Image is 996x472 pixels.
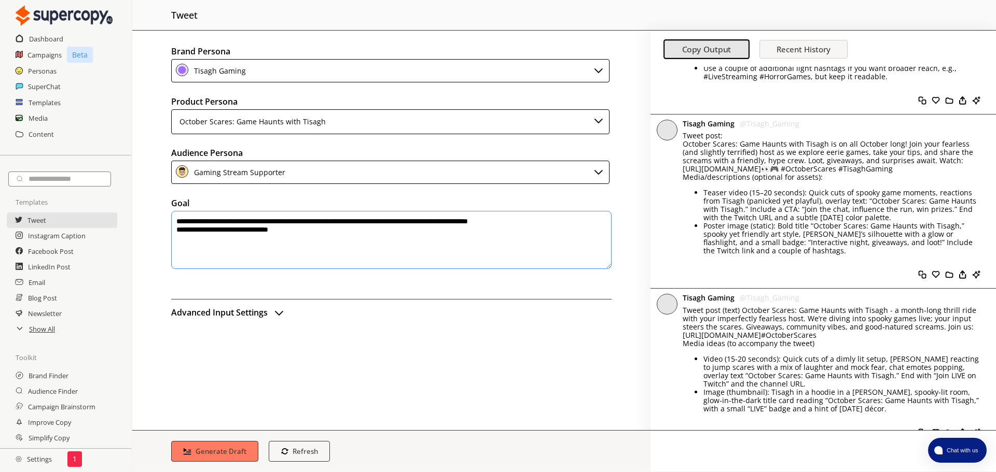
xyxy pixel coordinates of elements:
button: advanced-inputs [171,305,285,320]
a: Dashboard [29,31,63,47]
div: Tisagh Gaming [190,64,246,78]
img: Close [176,165,188,178]
img: Close [176,64,188,76]
img: Like [945,96,953,105]
p: Poster image (static): Bold title “October Scares: Game Haunts with Tisagh,” spooky yet friendly ... [703,222,980,255]
h2: Product Persona [171,94,612,109]
a: Campaign Brainstorm [28,399,95,414]
button: Recent History [759,40,848,59]
span: @ Tisagh_Gaming [740,293,799,303]
a: [URL][DOMAIN_NAME] [683,330,761,340]
b: Refresh [293,447,318,456]
a: Templates [29,95,61,110]
a: LinkedIn Post [28,259,71,275]
a: Simplify Copy [29,430,70,446]
button: Refresh [269,441,330,462]
h2: Goal [171,195,612,211]
a: Content [29,126,54,142]
a: [URL][DOMAIN_NAME] [683,164,761,174]
img: Like [959,270,967,279]
a: Show All [29,321,55,337]
img: Close [16,456,22,462]
img: Like [959,428,967,437]
img: Like [972,270,980,279]
div: October Scares: Game Haunts with Tisagh [176,114,326,130]
img: Close [592,114,605,126]
img: Copy [918,428,926,437]
b: Recent History [777,44,831,54]
img: Like [945,270,953,279]
b: Tisagh Gaming [683,119,735,128]
p: Tweet post: October Scares: Game Haunts with Tisagh is on all October long! Join your fearless (a... [683,132,980,173]
li: Use a couple of additional light hashtags if you want broader reach, e.g., #LiveStreaming #Horror... [703,64,980,81]
a: Campaigns [27,47,62,63]
img: Like [945,428,953,437]
button: atlas-launcher [928,438,987,463]
p: Tweet post (text) October Scares: Game Haunts with Tisagh - a month-long thrill ride with your im... [683,306,980,339]
img: Close [592,165,605,178]
a: Newsletter [28,306,62,321]
img: Like [972,428,980,437]
img: Copy [918,270,926,279]
button: Copy Output [663,40,750,60]
h2: Advanced Input Settings [171,305,268,320]
h2: Audience Persona [171,145,612,161]
p: 1 [73,455,77,463]
p: Teaser video (15–20 seconds): Quick cuts of spooky game moments, reactions from Tisagh (panicked ... [703,189,980,222]
img: Like [932,270,940,279]
a: Personas [28,63,57,79]
h2: tweet [171,5,198,25]
img: Like [959,96,967,105]
span: Chat with us [943,446,980,454]
a: SuperChat [28,79,61,94]
p: Media ideas (to accompany the tweet) [683,339,980,348]
img: Copy [918,96,926,105]
img: Close [16,5,113,26]
b: Generate Draft [196,447,246,456]
p: Media/descriptions (optional for assets): [683,173,980,181]
a: Facebook Post [28,244,74,259]
span: @ Tisagh_Gaming [740,119,799,128]
img: Like [972,96,980,105]
a: Instagram Caption [28,228,86,244]
img: Like [932,428,940,437]
div: Gaming Stream Supporter [190,165,285,179]
h2: Brand Persona [171,44,612,59]
a: Tweet [27,212,46,228]
a: Media [29,110,48,126]
b: Copy Output [682,44,731,55]
a: Blog Post [28,290,57,306]
img: Like [932,96,940,105]
a: Brand Finder [29,368,68,383]
b: Tisagh Gaming [683,293,735,303]
a: Improve Copy [28,414,71,430]
img: Open [273,306,285,319]
li: Video (15-20 seconds): Quick cuts of a dimly lit setup, [PERSON_NAME] reacting to jump scares wit... [703,355,980,388]
img: Close [592,64,605,76]
a: Audience Finder [28,383,78,399]
a: Email [29,275,45,290]
p: Beta [67,47,93,63]
textarea: To enrich screen reader interactions, please activate Accessibility in Grammarly extension settings [171,211,612,269]
a: Expand Copy [28,446,68,461]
